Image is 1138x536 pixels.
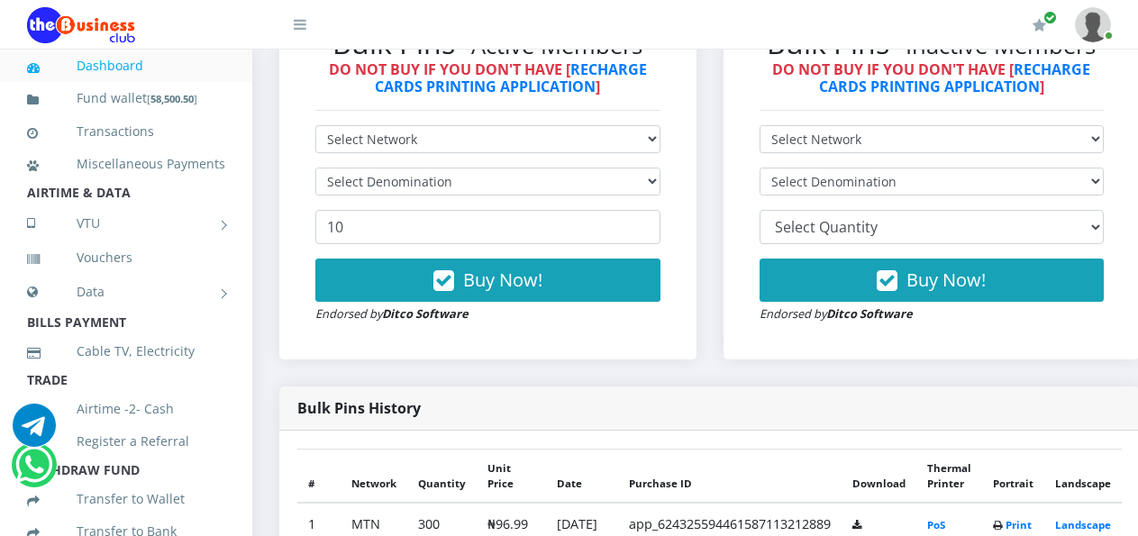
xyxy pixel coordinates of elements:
a: Register a Referral [27,421,225,462]
th: Network [341,449,407,503]
small: [ ] [147,92,197,105]
strong: DO NOT BUY IF YOU DON'T HAVE [ ] [772,59,1090,96]
a: RECHARGE CARDS PRINTING APPLICATION [819,59,1091,96]
a: Miscellaneous Payments [27,143,225,185]
a: Data [27,269,225,314]
th: Unit Price [477,449,546,503]
strong: Ditco Software [382,305,469,322]
a: Transactions [27,111,225,152]
span: Buy Now! [906,268,986,292]
th: Landscape [1044,449,1122,503]
small: Endorsed by [760,305,913,322]
a: Dashboard [27,45,225,86]
a: Vouchers [27,237,225,278]
a: Chat for support [13,417,56,447]
small: Endorsed by [315,305,469,322]
th: Thermal Printer [916,449,982,503]
a: Cable TV, Electricity [27,331,225,372]
strong: Ditco Software [826,305,913,322]
strong: DO NOT BUY IF YOU DON'T HAVE [ ] [329,59,647,96]
th: Portrait [982,449,1044,503]
a: VTU [27,201,225,246]
th: Download [842,449,916,503]
i: Renew/Upgrade Subscription [1033,18,1046,32]
span: Buy Now! [463,268,542,292]
strong: Bulk Pins History [297,398,421,418]
img: User [1075,7,1111,42]
a: Transfer to Wallet [27,478,225,520]
a: RECHARGE CARDS PRINTING APPLICATION [375,59,647,96]
input: Enter Quantity [315,210,660,244]
th: Quantity [407,449,477,503]
img: Logo [27,7,135,43]
th: Date [546,449,618,503]
button: Buy Now! [760,259,1105,302]
a: Fund wallet[58,500.50] [27,77,225,120]
span: Renew/Upgrade Subscription [1043,11,1057,24]
a: Chat for support [15,457,52,486]
th: Purchase ID [618,449,842,503]
th: # [297,449,341,503]
button: Buy Now! [315,259,660,302]
b: 58,500.50 [150,92,194,105]
a: Airtime -2- Cash [27,388,225,430]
